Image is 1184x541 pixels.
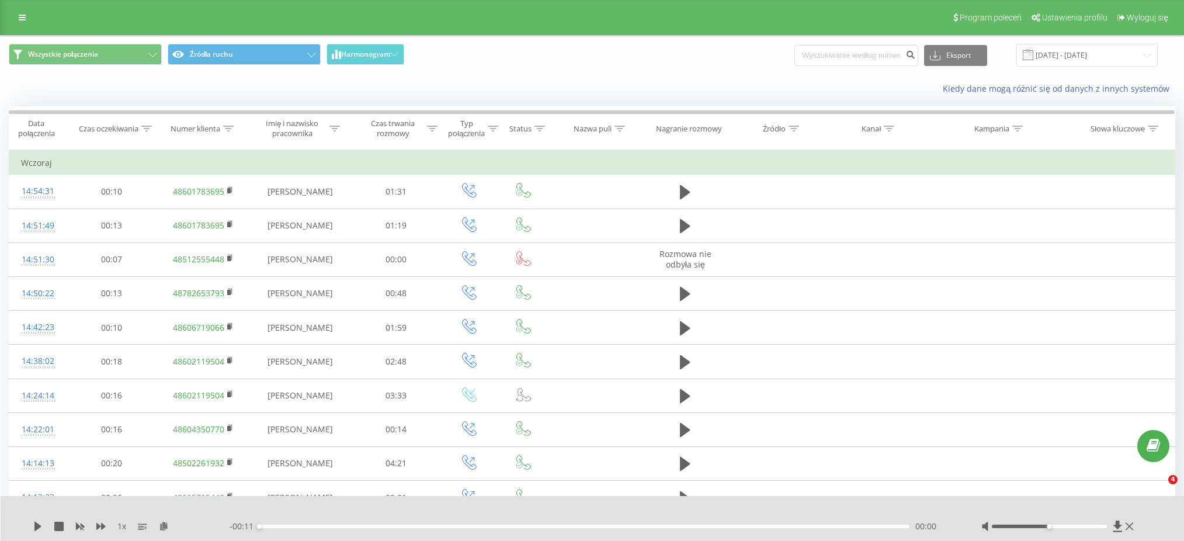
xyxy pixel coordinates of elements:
[9,44,162,65] button: Wszystkie połączenia
[9,119,64,138] div: Data połączenia
[250,175,350,209] td: [PERSON_NAME]
[250,379,350,412] td: [PERSON_NAME]
[250,412,350,446] td: [PERSON_NAME]
[173,186,224,197] a: 48601783695
[67,311,157,345] td: 00:10
[250,311,350,345] td: [PERSON_NAME]
[351,209,441,242] td: 01:19
[173,390,224,401] a: 48602119504
[250,481,350,515] td: [PERSON_NAME]
[28,50,98,59] span: Wszystkie połączenia
[67,209,157,242] td: 00:13
[21,452,55,475] div: 14:14:13
[327,44,404,65] button: Harmonogram
[1127,13,1168,22] span: Wyloguj się
[656,124,722,134] div: Nagranie rozmowy
[250,276,350,310] td: [PERSON_NAME]
[67,379,157,412] td: 00:16
[362,119,424,138] div: Czas trwania rozmowy
[250,242,350,276] td: [PERSON_NAME]
[67,481,157,515] td: 00:36
[173,457,224,469] a: 48502261932
[659,248,711,270] span: Rozmowa nie odbyła się
[21,486,55,509] div: 14:13:23
[351,242,441,276] td: 00:00
[21,418,55,441] div: 14:22:01
[21,248,55,271] div: 14:51:30
[960,13,1022,22] span: Program poleceń
[79,124,138,134] div: Czas oczekiwania
[67,412,157,446] td: 00:16
[173,492,224,503] a: 48665765449
[250,209,350,242] td: [PERSON_NAME]
[351,379,441,412] td: 03:33
[117,521,126,532] span: 1 x
[257,524,262,529] div: Accessibility label
[67,175,157,209] td: 00:10
[1144,475,1172,503] iframe: Intercom live chat
[924,45,987,66] button: Eksport
[351,345,441,379] td: 02:48
[351,446,441,480] td: 04:21
[250,345,350,379] td: [PERSON_NAME]
[67,276,157,310] td: 00:13
[250,446,350,480] td: [PERSON_NAME]
[1168,475,1178,484] span: 4
[1042,13,1107,22] span: Ustawienia profilu
[9,151,1175,175] td: Wczoraj
[448,119,485,138] div: Typ połączenia
[351,481,441,515] td: 00:01
[21,282,55,305] div: 14:50:22
[173,287,224,299] a: 48782653793
[171,124,220,134] div: Numer klienta
[230,521,259,532] span: - 00:11
[173,424,224,435] a: 48604350770
[862,124,881,134] div: Kanał
[351,175,441,209] td: 01:31
[173,322,224,333] a: 48606719066
[341,50,390,58] span: Harmonogram
[763,124,786,134] div: Źródło
[351,412,441,446] td: 00:14
[173,254,224,265] a: 48512555448
[974,124,1009,134] div: Kampania
[509,124,532,134] div: Status
[21,214,55,237] div: 14:51:49
[21,384,55,407] div: 14:24:14
[1047,524,1052,529] div: Accessibility label
[173,356,224,367] a: 48602119504
[21,180,55,203] div: 14:54:31
[173,220,224,231] a: 48601783695
[21,316,55,339] div: 14:42:23
[1091,124,1145,134] div: Słowa kluczowe
[915,521,936,532] span: 00:00
[943,83,1175,94] a: Kiedy dane mogą różnić się od danych z innych systemów
[67,345,157,379] td: 00:18
[351,276,441,310] td: 00:48
[67,446,157,480] td: 00:20
[67,242,157,276] td: 00:07
[351,311,441,345] td: 01:59
[168,44,321,65] button: Źródła ruchu
[21,350,55,373] div: 14:38:02
[794,45,918,66] input: Wyszukiwanie według numeru
[574,124,612,134] div: Nazwa puli
[258,119,327,138] div: Imię i nazwisko pracownika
